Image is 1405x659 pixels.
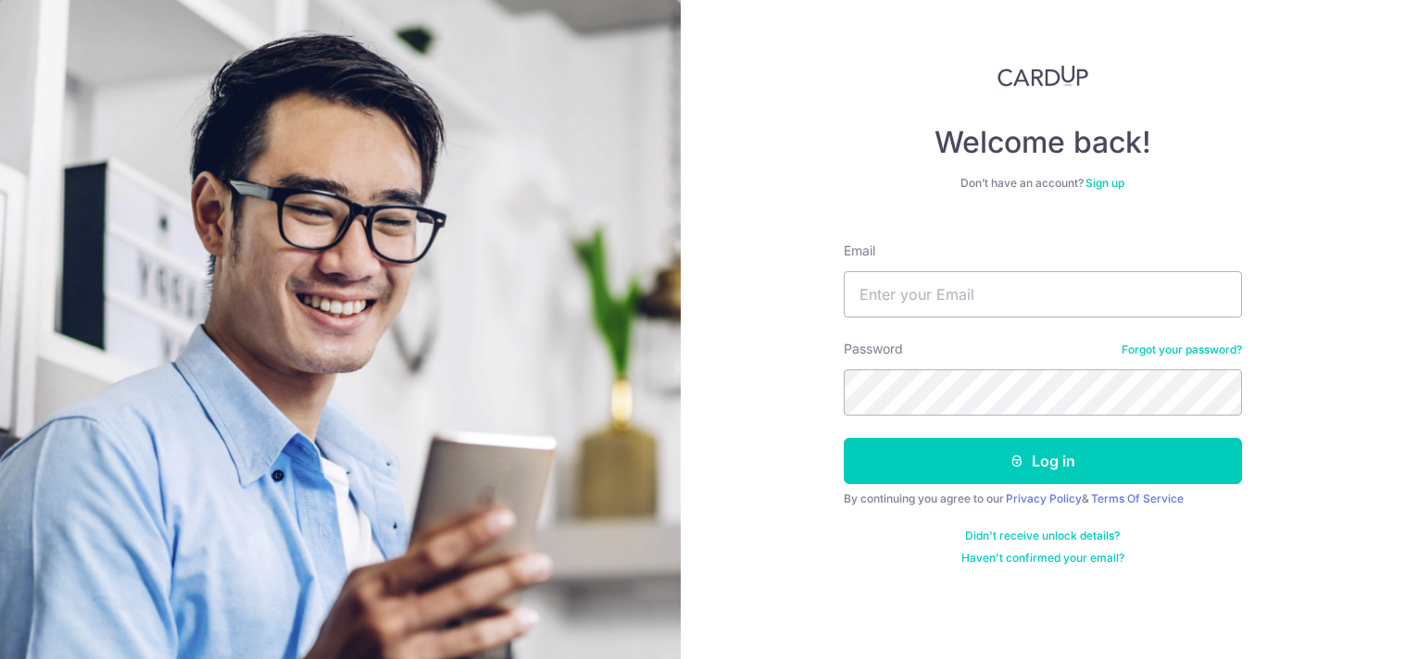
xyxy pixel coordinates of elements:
div: By continuing you agree to our & [844,491,1242,506]
div: Don’t have an account? [844,176,1242,191]
button: Log in [844,438,1242,484]
a: Forgot your password? [1122,342,1242,357]
a: Sign up [1085,176,1124,190]
img: CardUp Logo [997,65,1088,87]
a: Privacy Policy [1006,491,1082,505]
h4: Welcome back! [844,124,1242,161]
label: Password [844,340,903,358]
a: Haven't confirmed your email? [961,551,1124,566]
a: Terms Of Service [1091,491,1184,505]
input: Enter your Email [844,271,1242,317]
a: Didn't receive unlock details? [965,528,1120,543]
label: Email [844,242,875,260]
